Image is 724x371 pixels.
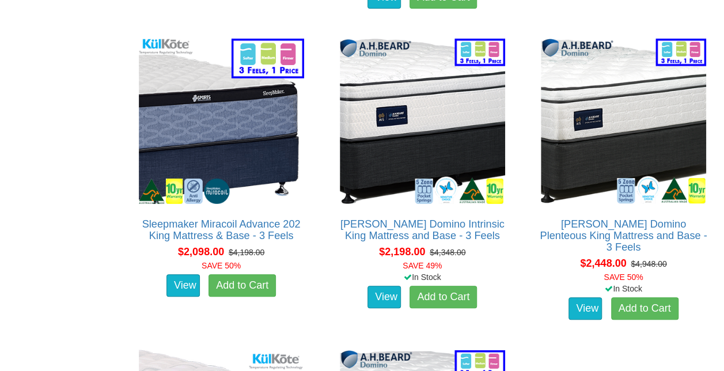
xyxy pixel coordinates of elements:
[430,248,465,257] del: $4,348.00
[136,36,307,207] img: Sleepmaker Miracoil Advance 202 King Mattress & Base - 3 Feels
[631,259,666,268] del: $4,948.00
[340,218,505,241] a: [PERSON_NAME] Domino Intrinsic King Mattress and Base - 3 Feels
[202,261,241,270] font: SAVE 50%
[337,36,508,207] img: A.H Beard Domino Intrinsic King Mattress and Base - 3 Feels
[166,274,200,297] a: View
[604,272,643,282] font: SAVE 50%
[229,248,264,257] del: $4,198.00
[568,297,602,320] a: View
[538,36,709,207] img: A.H Beard Domino Plenteous King Mattress and Base - 3 Feels
[178,246,224,258] span: $2,098.00
[379,246,425,258] span: $2,198.00
[580,258,626,269] span: $2,448.00
[367,286,401,309] a: View
[540,218,707,253] a: [PERSON_NAME] Domino Plenteous King Mattress and Base - 3 Feels
[328,271,517,283] div: In Stock
[403,261,442,270] font: SAVE 49%
[142,218,301,241] a: Sleepmaker Miracoil Advance 202 King Mattress & Base - 3 Feels
[410,286,477,309] a: Add to Cart
[209,274,276,297] a: Add to Cart
[529,283,718,294] div: In Stock
[611,297,678,320] a: Add to Cart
